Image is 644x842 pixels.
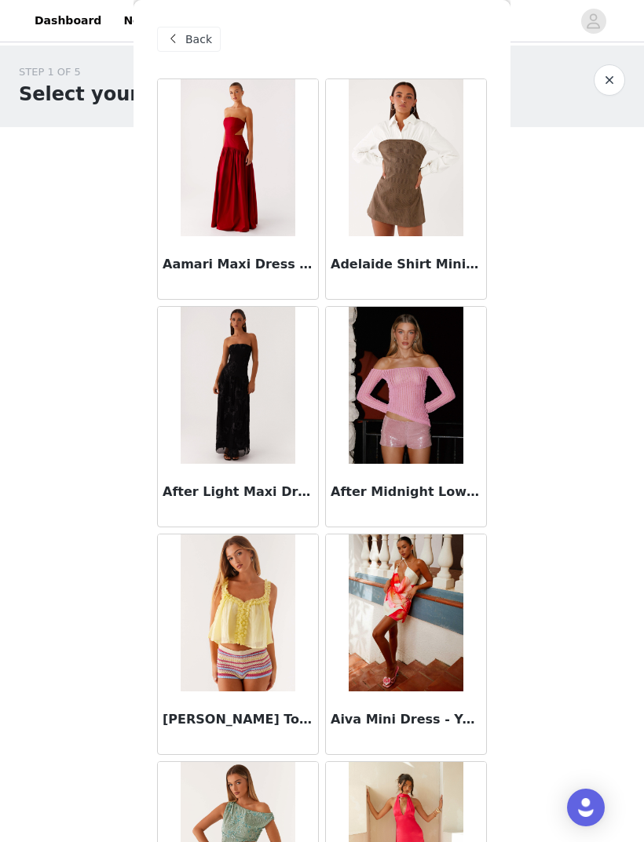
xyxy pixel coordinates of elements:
[331,710,481,729] h3: Aiva Mini Dress - Yellow Floral
[163,483,313,501] h3: After Light Maxi Dress - Black
[331,255,481,274] h3: Adelaide Shirt Mini Dress - Brown
[185,31,212,48] span: Back
[349,534,463,691] img: Aiva Mini Dress - Yellow Floral
[163,255,313,274] h3: Aamari Maxi Dress - Red
[181,534,295,691] img: Aimee Top - Yellow
[181,307,295,464] img: After Light Maxi Dress - Black
[349,307,463,464] img: After Midnight Low Rise Sequin Mini Shorts - Pink
[349,79,463,236] img: Adelaide Shirt Mini Dress - Brown
[331,483,481,501] h3: After Midnight Low Rise Sequin Mini Shorts - Pink
[114,3,192,38] a: Networks
[19,64,218,80] div: STEP 1 OF 5
[586,9,601,34] div: avatar
[181,79,295,236] img: Aamari Maxi Dress - Red
[25,3,111,38] a: Dashboard
[19,80,218,108] h1: Select your styles!
[567,789,605,826] div: Open Intercom Messenger
[163,710,313,729] h3: [PERSON_NAME] Top - Yellow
